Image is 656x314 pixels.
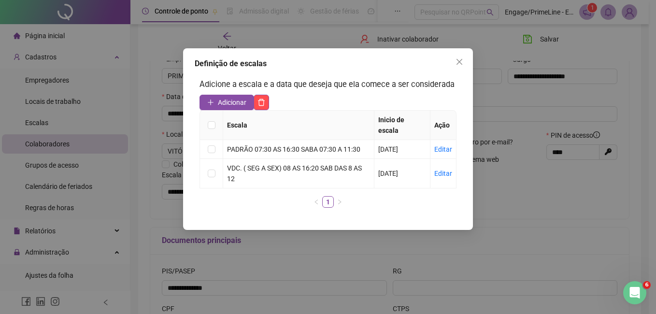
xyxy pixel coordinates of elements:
span: right [337,199,342,205]
a: Editar [434,145,452,153]
button: right [334,196,345,208]
span: plus [207,99,214,106]
button: left [311,196,322,208]
a: 1 [323,197,333,207]
th: Inicio de escala [374,111,430,140]
span: 6 [643,281,651,289]
span: close [456,58,463,66]
div: Definição de escalas [195,58,461,70]
button: Adicionar [200,95,254,110]
span: left [314,199,319,205]
span: [DATE] [378,145,398,153]
h3: Adicione a escala e a data que deseja que ela comece a ser considerada [200,78,456,91]
div: VDC. ( SEG A SEX) 08 AS 16:20 SAB DAS 8 AS 12 [227,163,370,184]
iframe: Intercom live chat [623,281,646,304]
th: Ação [430,111,456,140]
div: PADRÃO 07:30 AS 16:30 SABA 07:30 A 11:30 [227,144,370,155]
span: Adicionar [218,97,246,108]
li: Próxima página [334,196,345,208]
a: Editar [434,170,452,177]
button: Close [452,54,467,70]
li: Página anterior [311,196,322,208]
th: Escala [223,111,374,140]
li: 1 [322,196,334,208]
span: [DATE] [378,170,398,177]
span: delete [257,99,265,106]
